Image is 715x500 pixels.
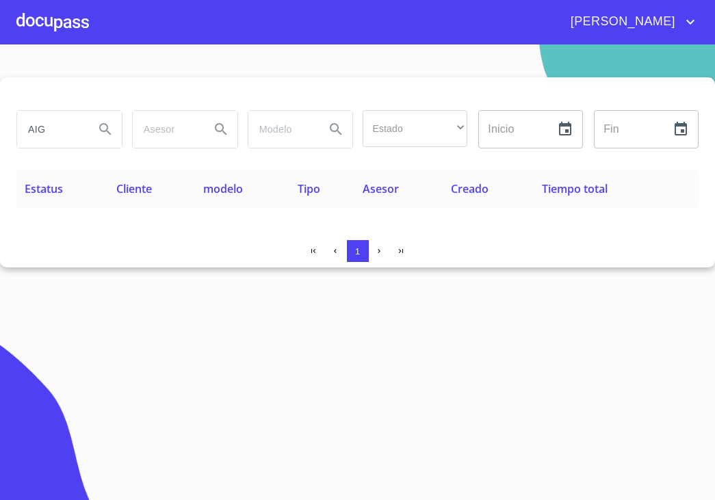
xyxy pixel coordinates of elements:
[89,113,122,146] button: Search
[560,11,682,33] span: [PERSON_NAME]
[363,110,467,147] div: ​
[17,111,83,148] input: search
[560,11,699,33] button: account of current user
[298,181,320,196] span: Tipo
[320,113,352,146] button: Search
[203,181,243,196] span: modelo
[542,181,608,196] span: Tiempo total
[347,240,369,262] button: 1
[205,113,237,146] button: Search
[451,181,489,196] span: Creado
[248,111,315,148] input: search
[133,111,199,148] input: search
[25,181,63,196] span: Estatus
[116,181,152,196] span: Cliente
[355,246,360,256] span: 1
[363,181,399,196] span: Asesor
